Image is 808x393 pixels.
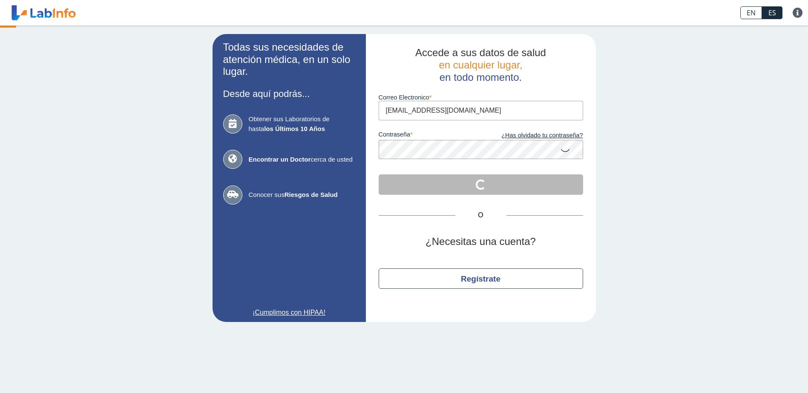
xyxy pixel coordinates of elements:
[455,210,506,220] span: O
[285,191,338,198] b: Riesgos de Salud
[223,41,355,78] h2: Todas sus necesidades de atención médica, en un solo lugar.
[379,268,583,289] button: Regístrate
[223,88,355,99] h3: Desde aquí podrás...
[762,6,782,19] a: ES
[249,190,355,200] span: Conocer sus
[223,308,355,318] a: ¡Cumplimos con HIPAA!
[415,47,546,58] span: Accede a sus datos de salud
[481,131,583,140] a: ¿Has olvidado tu contraseña?
[379,131,481,140] label: contraseña
[440,71,522,83] span: en todo momento.
[439,59,522,71] span: en cualquier lugar,
[379,236,583,248] h2: ¿Necesitas una cuenta?
[264,125,325,132] b: los Últimos 10 Años
[249,156,311,163] b: Encontrar un Doctor
[740,6,762,19] a: EN
[249,114,355,134] span: Obtener sus Laboratorios de hasta
[379,94,583,101] label: Correo Electronico
[249,155,355,165] span: cerca de usted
